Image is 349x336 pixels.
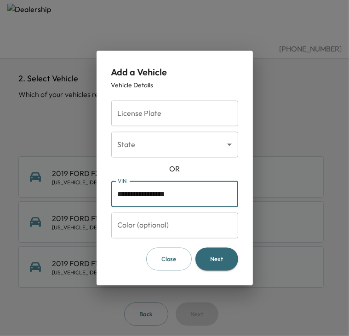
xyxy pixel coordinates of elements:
button: Close [146,247,192,271]
div: OR [111,163,238,174]
div: Vehicle Details [111,80,238,89]
button: Next [195,247,238,271]
label: VIN [118,177,127,185]
div: Add a Vehicle [111,65,238,78]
